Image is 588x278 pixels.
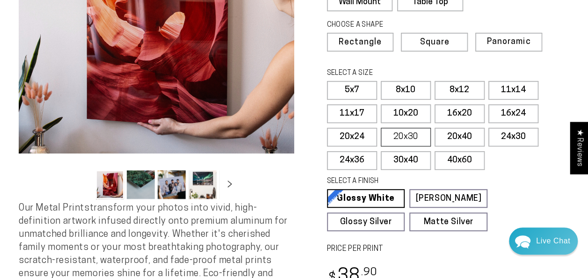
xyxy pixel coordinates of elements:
[488,128,538,146] label: 24x30
[327,68,469,79] legend: SELECT A SIZE
[536,227,570,255] div: Contact Us Directly
[327,212,405,231] a: Glossy Silver
[327,104,377,123] label: 11x17
[488,81,538,100] label: 11x14
[327,151,377,170] label: 24x36
[381,81,431,100] label: 8x10
[327,189,405,208] a: Glossy White
[381,151,431,170] label: 30x40
[158,170,186,199] button: Load image 3 in gallery view
[435,81,485,100] label: 8x12
[189,170,217,199] button: Load image 4 in gallery view
[327,176,469,187] legend: SELECT A FINISH
[435,128,485,146] label: 20x40
[327,244,570,255] label: PRICE PER PRINT
[409,189,487,208] a: [PERSON_NAME]
[96,170,124,199] button: Load image 1 in gallery view
[73,174,93,195] button: Slide left
[327,81,377,100] label: 5x7
[487,37,530,46] span: Panoramic
[435,151,485,170] label: 40x60
[361,267,377,278] sup: .90
[127,170,155,199] button: Load image 2 in gallery view
[570,122,588,174] div: Click to open Judge.me floating reviews tab
[339,38,382,47] span: Rectangle
[409,212,487,231] a: Matte Silver
[509,227,578,255] div: Chat widget toggle
[488,104,538,123] label: 16x24
[219,174,240,195] button: Slide right
[381,128,431,146] label: 20x30
[420,38,449,47] span: Square
[435,104,485,123] label: 16x20
[327,20,456,30] legend: CHOOSE A SHAPE
[327,128,377,146] label: 20x24
[381,104,431,123] label: 10x20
